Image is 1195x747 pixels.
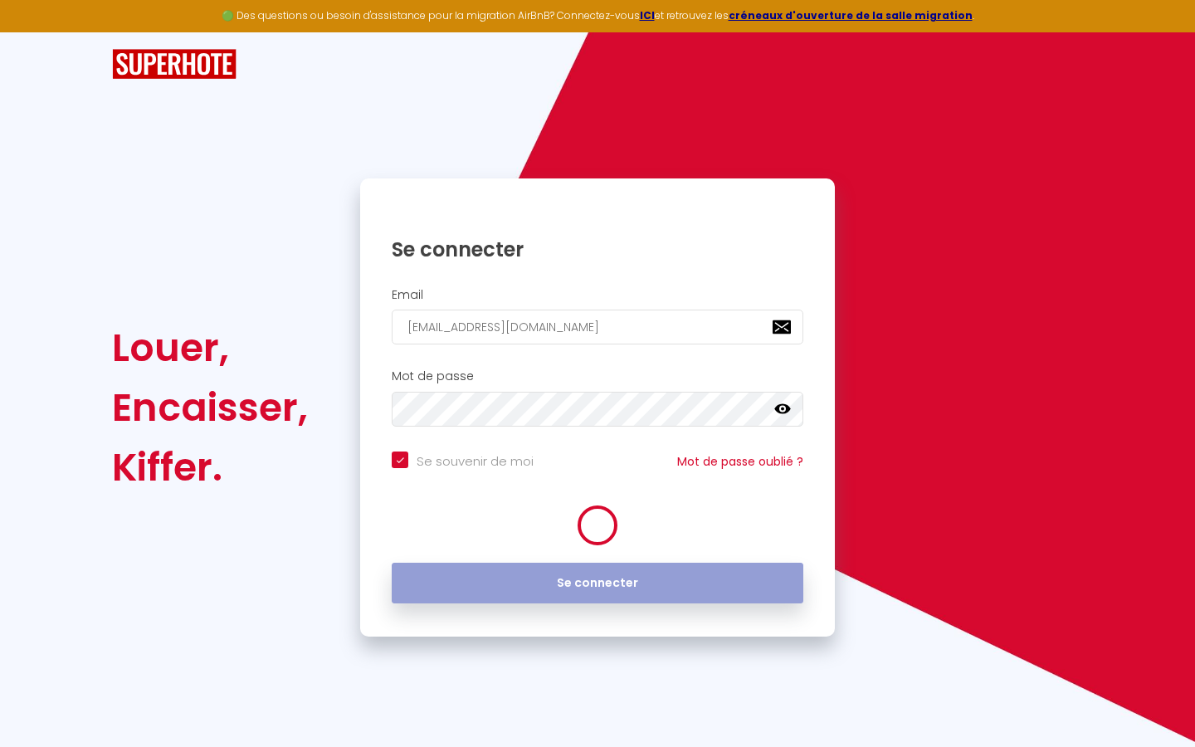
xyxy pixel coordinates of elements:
a: ICI [640,8,655,22]
button: Ouvrir le widget de chat LiveChat [13,7,63,56]
h1: Se connecter [392,237,803,262]
div: Kiffer. [112,437,308,497]
div: Encaisser, [112,378,308,437]
input: Ton Email [392,310,803,344]
h2: Mot de passe [392,369,803,383]
a: créneaux d'ouverture de la salle migration [729,8,973,22]
a: Mot de passe oublié ? [677,453,803,470]
img: SuperHote logo [112,49,237,80]
button: Se connecter [392,563,803,604]
div: Louer, [112,318,308,378]
h2: Email [392,288,803,302]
